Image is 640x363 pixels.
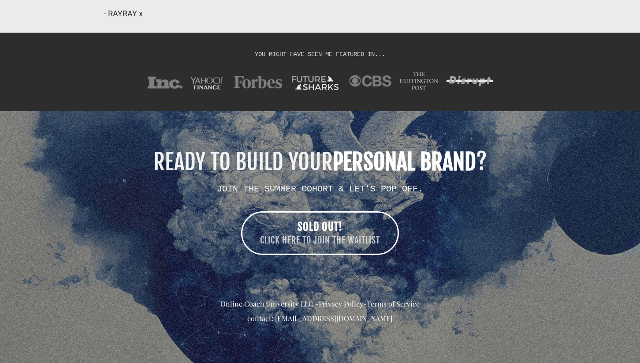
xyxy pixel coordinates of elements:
[298,220,342,233] span: SOLD OUT!
[78,299,562,309] div: Online Coach University LLC - -
[104,7,536,19] div: - RAYRAY x
[367,299,420,308] a: Terms of Service
[319,299,363,308] a: Privacy Policy
[78,184,562,194] h2: JOIN THE SUMMER COHORT & LET'S POP OFF.
[260,234,380,247] span: CLICK HERE TO JOIN THE WAITLIST
[78,314,562,324] div: contact: [EMAIL_ADDRESS][DOMAIN_NAME]
[78,50,562,58] h1: YOU MIGHT HAVE SEEN ME FEATURED IN...
[78,151,562,173] h1: READY TO BUILD YOUR ?
[241,211,399,255] a: SOLD OUT! CLICK HERE TO JOIN THE WAITLIST
[333,148,476,176] b: PERSONAL BRAND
